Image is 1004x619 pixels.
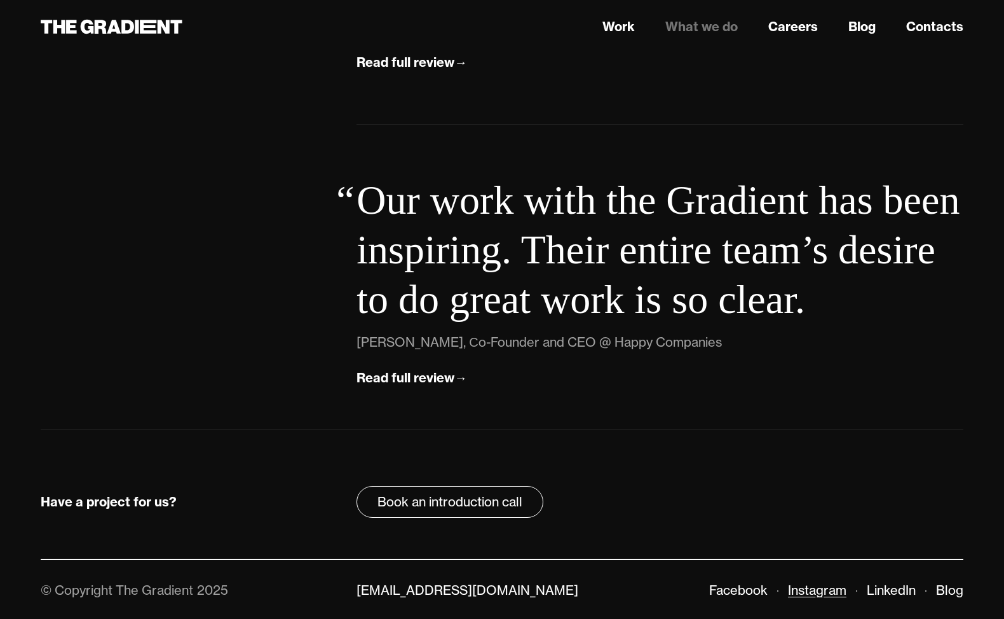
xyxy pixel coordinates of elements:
[41,582,193,598] div: © Copyright The Gradient
[356,332,721,352] div: [PERSON_NAME], Сo-Founder and CEO @ Happy Companies
[867,582,916,598] a: LinkedIn
[848,17,876,36] a: Blog
[936,582,963,598] a: Blog
[602,17,635,36] a: Work
[356,370,454,386] div: Read full review
[356,54,454,71] div: Read full review
[356,52,467,73] a: Read full review→
[356,582,578,598] a: [EMAIL_ADDRESS][DOMAIN_NAME]
[788,582,846,598] a: Instagram
[356,368,467,389] a: Read full review→
[906,17,963,36] a: Contacts
[41,494,177,510] strong: Have a project for us?
[356,486,543,518] a: Book an introduction call
[197,582,228,598] div: 2025
[356,176,963,324] blockquote: Our work with the Gradient has been inspiring. Their entire team’s desire to do great work is so ...
[709,582,768,598] a: Facebook
[665,17,738,36] a: What we do
[454,370,467,386] div: →
[768,17,818,36] a: Careers
[454,54,467,71] div: →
